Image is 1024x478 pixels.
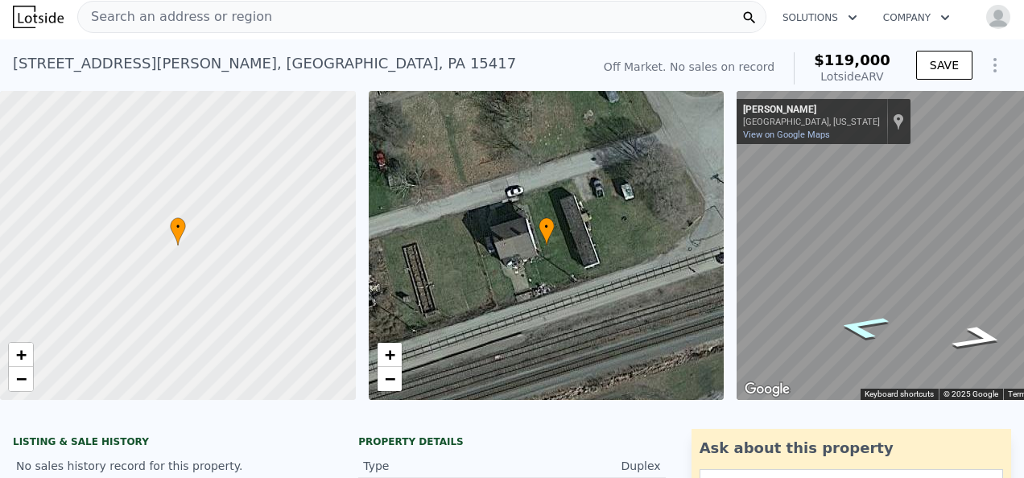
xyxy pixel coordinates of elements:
a: Zoom out [9,367,33,391]
span: • [539,220,555,234]
a: Zoom in [9,343,33,367]
div: [STREET_ADDRESS][PERSON_NAME] , [GEOGRAPHIC_DATA] , PA 15417 [13,52,516,75]
div: • [539,217,555,245]
span: Search an address or region [78,7,272,27]
div: Duplex [512,458,661,474]
a: Zoom in [378,343,402,367]
button: Show Options [979,49,1011,81]
span: − [16,369,27,389]
button: Company [870,3,963,32]
div: Lotside ARV [814,68,890,84]
div: LISTING & SALE HISTORY [13,435,320,451]
a: Zoom out [378,367,402,391]
div: Off Market. No sales on record [604,59,774,75]
button: SAVE [916,51,972,80]
img: Lotside [13,6,64,28]
span: + [384,344,394,365]
a: Open this area in Google Maps (opens a new window) [741,379,794,400]
span: + [16,344,27,365]
div: [GEOGRAPHIC_DATA], [US_STATE] [743,117,880,127]
div: Type [363,458,512,474]
path: Go West, Paul Thomas Blvd [815,309,910,344]
img: avatar [985,4,1011,30]
button: Keyboard shortcuts [865,389,934,400]
div: Property details [358,435,665,448]
span: $119,000 [814,52,890,68]
a: View on Google Maps [743,130,830,140]
span: © 2025 Google [943,389,998,398]
span: • [170,220,186,234]
div: • [170,217,186,245]
div: [PERSON_NAME] [743,104,880,117]
span: − [384,369,394,389]
div: Ask about this property [700,437,1003,459]
a: Show location on map [893,113,904,130]
img: Google [741,379,794,400]
button: Solutions [770,3,870,32]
